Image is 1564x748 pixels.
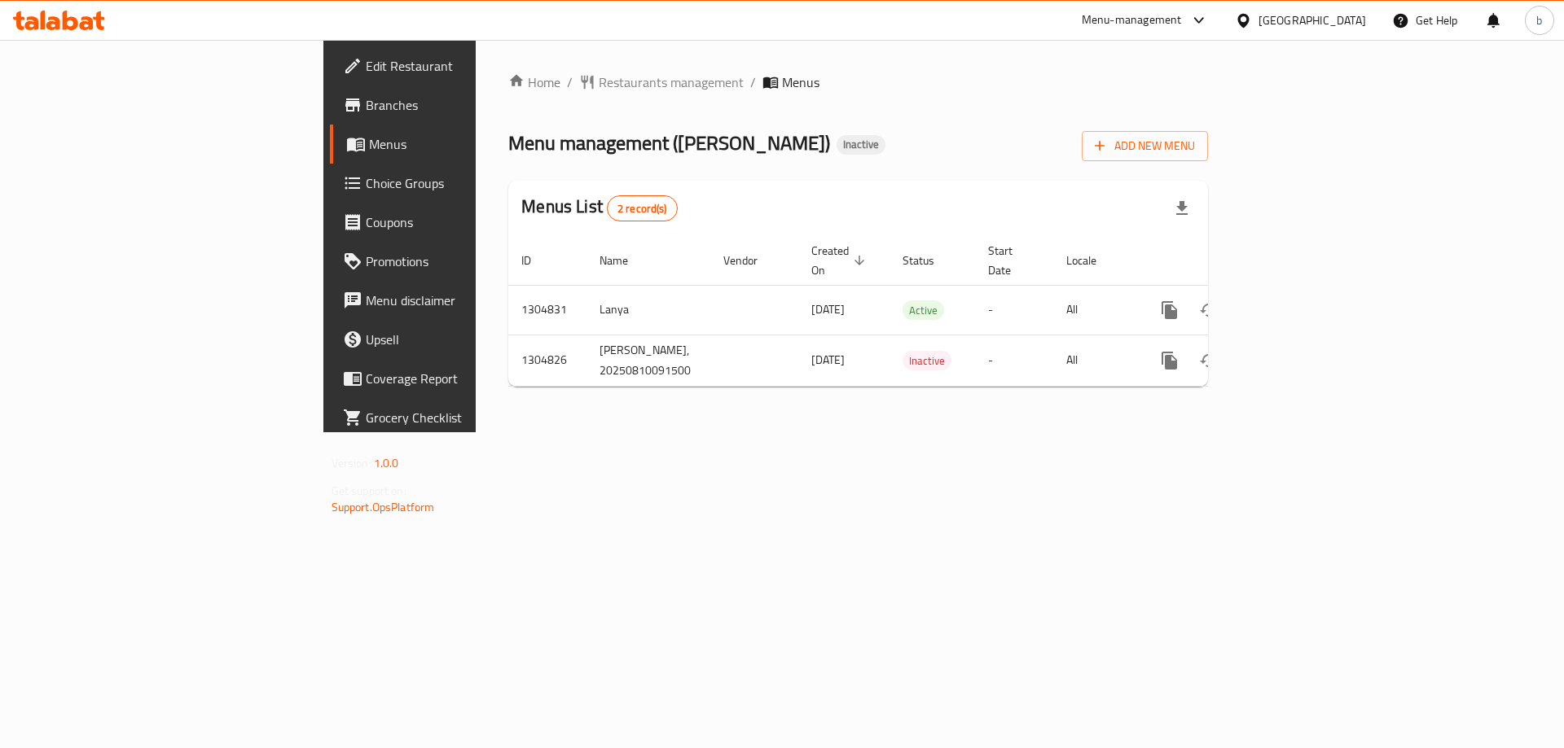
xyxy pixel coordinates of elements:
a: Restaurants management [579,72,744,92]
a: Upsell [330,320,585,359]
div: Inactive [837,135,885,155]
td: - [975,335,1053,386]
button: more [1150,341,1189,380]
span: Branches [366,95,572,115]
span: Coupons [366,212,572,232]
nav: breadcrumb [508,72,1208,92]
button: Add New Menu [1082,131,1208,161]
span: Menu management ( [PERSON_NAME] ) [508,125,830,161]
span: Coverage Report [366,369,572,388]
div: Inactive [903,351,951,370]
a: Grocery Checklist [330,398,585,437]
span: Menus [782,72,819,92]
span: Add New Menu [1095,136,1195,156]
table: enhanced table [508,236,1320,387]
span: Upsell [366,330,572,349]
span: 1.0.0 [374,453,399,474]
span: Grocery Checklist [366,408,572,427]
button: more [1150,291,1189,330]
td: [PERSON_NAME], 20250810091500 [586,335,710,386]
span: Start Date [988,241,1034,280]
span: Locale [1066,251,1118,270]
span: Status [903,251,956,270]
td: - [975,285,1053,335]
span: Get support on: [332,480,406,501]
td: Lanya [586,285,710,335]
span: Restaurants management [599,72,744,92]
a: Promotions [330,242,585,281]
span: b [1536,11,1542,29]
td: All [1053,335,1137,386]
span: Inactive [837,138,885,151]
span: Name [600,251,649,270]
button: Change Status [1189,341,1228,380]
a: Coupons [330,203,585,242]
span: Active [903,301,944,320]
a: Coverage Report [330,359,585,398]
span: Menu disclaimer [366,291,572,310]
span: 2 record(s) [608,201,677,217]
span: Choice Groups [366,173,572,193]
span: [DATE] [811,299,845,320]
span: [DATE] [811,349,845,370]
a: Edit Restaurant [330,46,585,85]
span: Inactive [903,352,951,370]
li: / [750,72,756,92]
th: Actions [1137,236,1320,286]
div: Export file [1162,189,1202,228]
h2: Menus List [521,195,677,221]
div: Menu-management [1082,11,1182,30]
span: Menus [369,134,572,154]
div: [GEOGRAPHIC_DATA] [1259,11,1366,29]
a: Menus [330,125,585,164]
span: Promotions [366,252,572,271]
span: ID [521,251,552,270]
a: Menu disclaimer [330,281,585,320]
a: Choice Groups [330,164,585,203]
td: All [1053,285,1137,335]
span: Edit Restaurant [366,56,572,76]
span: Created On [811,241,870,280]
a: Branches [330,85,585,125]
span: Vendor [723,251,779,270]
span: Version: [332,453,371,474]
div: Total records count [607,195,678,221]
a: Support.OpsPlatform [332,496,435,518]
